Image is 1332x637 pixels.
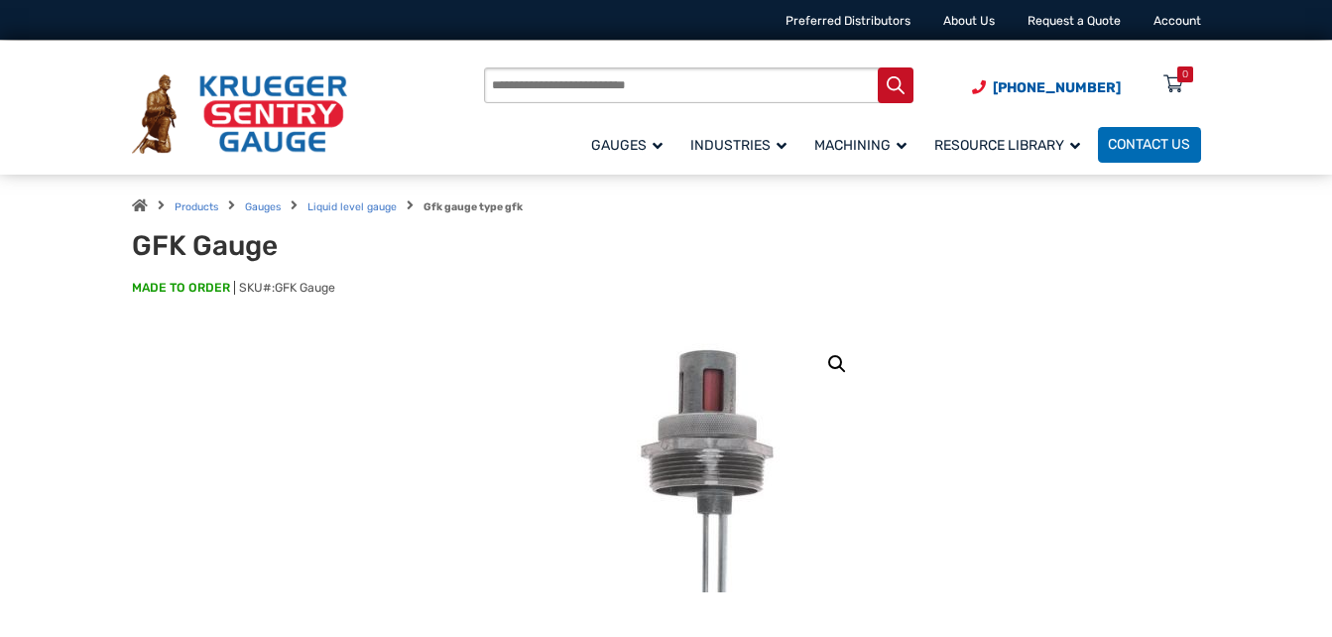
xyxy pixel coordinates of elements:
[132,229,559,263] h1: GFK Gauge
[132,280,230,298] span: MADE TO ORDER
[1108,137,1190,154] span: Contact Us
[132,74,347,154] img: Krueger Sentry Gauge
[690,137,787,154] span: Industries
[1182,66,1188,82] div: 0
[804,124,924,165] a: Machining
[1098,127,1201,163] a: Contact Us
[814,137,907,154] span: Machining
[424,200,523,213] strong: Gfk gauge type gfk
[924,124,1098,165] a: Resource Library
[972,77,1121,98] a: Phone Number (920) 434-8860
[175,200,218,213] a: Products
[1028,14,1121,28] a: Request a Quote
[943,14,995,28] a: About Us
[819,346,855,382] a: View full-screen image gallery
[245,200,281,213] a: Gauges
[993,79,1121,96] span: [PHONE_NUMBER]
[591,137,663,154] span: Gauges
[1153,14,1201,28] a: Account
[275,281,335,295] span: GFK Gauge
[934,137,1080,154] span: Resource Library
[307,200,397,213] a: Liquid level gauge
[581,124,680,165] a: Gauges
[234,281,335,295] span: SKU#:
[680,124,804,165] a: Industries
[786,14,910,28] a: Preferred Distributors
